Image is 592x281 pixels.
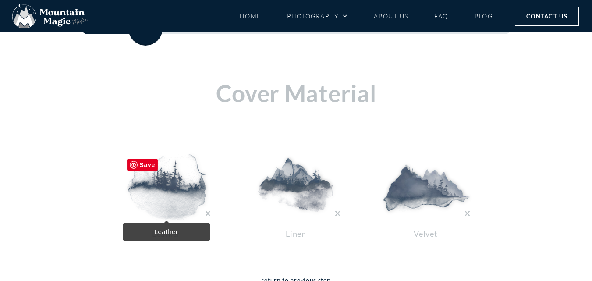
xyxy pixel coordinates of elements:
[434,8,448,24] a: FAQ
[287,8,347,24] a: Photography
[114,227,219,241] p: Leather
[240,8,261,24] a: Home
[127,159,158,171] span: Save
[240,8,493,24] nav: Menu
[374,8,408,24] a: About Us
[475,8,493,24] a: Blog
[136,23,155,33] span: $675
[515,7,579,26] a: Contact Us
[373,227,479,241] p: Velvet
[526,11,567,21] span: Contact Us
[33,81,559,106] h2: Cover Material
[244,227,349,241] p: Linen
[12,4,88,29] img: Mountain Magic Media photography logo Crested Butte Photographer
